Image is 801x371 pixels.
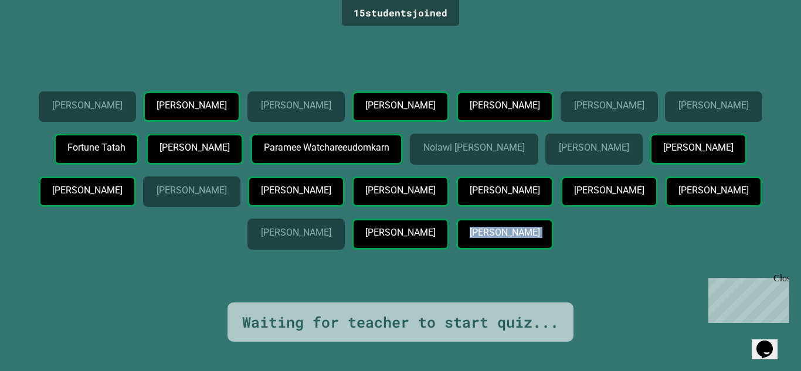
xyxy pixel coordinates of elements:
p: [PERSON_NAME] [365,100,435,111]
p: [PERSON_NAME] [261,100,331,111]
p: [PERSON_NAME] [559,142,629,153]
p: [PERSON_NAME] [574,185,644,196]
p: Nolawi [PERSON_NAME] [423,142,524,153]
p: [PERSON_NAME] [365,185,435,196]
p: [PERSON_NAME] [470,185,539,196]
p: [PERSON_NAME] [574,100,644,111]
p: [PERSON_NAME] [663,142,733,153]
p: [PERSON_NAME] [52,185,122,196]
p: [PERSON_NAME] [678,185,748,196]
div: Chat with us now!Close [5,5,81,74]
p: [PERSON_NAME] [261,227,331,238]
p: [PERSON_NAME] [470,227,539,238]
p: [PERSON_NAME] [157,185,226,196]
p: [PERSON_NAME] [470,100,539,111]
p: [PERSON_NAME] [261,185,331,196]
p: [PERSON_NAME] [157,100,226,111]
p: [PERSON_NAME] [52,100,122,111]
p: [PERSON_NAME] [678,100,748,111]
p: Paramee Watchareeudomkarn [264,142,388,153]
p: [PERSON_NAME] [159,142,229,153]
p: [PERSON_NAME] [365,227,435,238]
div: Waiting for teacher to start quiz... [242,311,559,333]
iframe: chat widget [752,324,789,359]
p: Fortune Tatah [67,142,125,153]
iframe: chat widget [704,273,789,323]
